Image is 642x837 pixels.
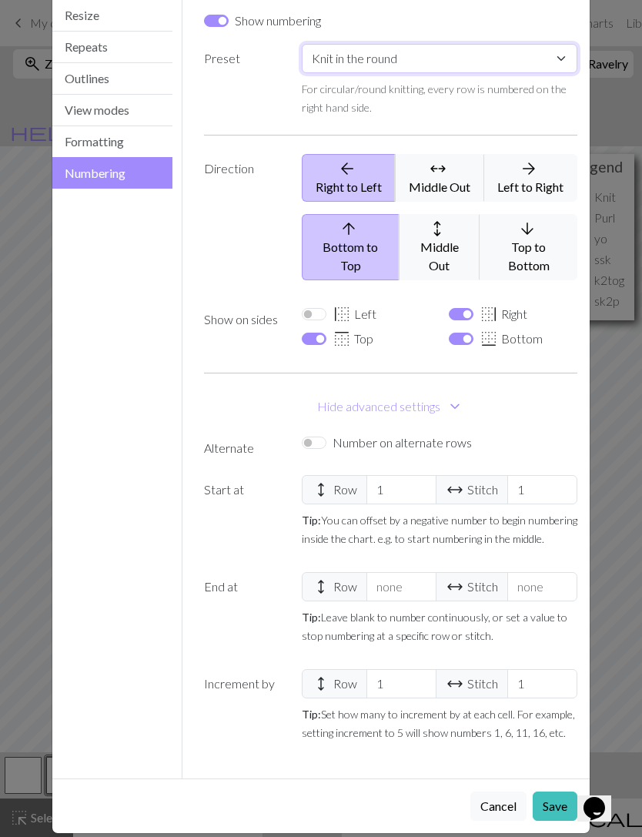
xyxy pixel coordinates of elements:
button: Cancel [470,792,527,821]
span: arrow_range [446,576,464,598]
span: Row [302,475,367,504]
button: Outlines [52,63,172,95]
span: arrow_upward [339,218,358,239]
label: Show on sides [195,305,293,354]
span: arrows_outward [429,158,447,179]
button: Right to Left [302,154,396,202]
label: End at [195,572,293,657]
label: Start at [195,475,293,560]
label: Preset [195,44,293,116]
span: height [312,673,330,695]
small: Leave blank to number continuously, or set a value to stop numbering at a specific row or stitch. [302,611,567,642]
button: Bottom to Top [302,214,400,280]
span: arrow_range [446,673,464,695]
span: border_bottom [480,328,498,350]
strong: Tip: [302,611,321,624]
span: Row [302,572,367,601]
span: Stitch [436,572,508,601]
span: arrows_outward [427,219,449,238]
button: Numbering [52,157,172,189]
small: Set how many to increment by at each cell. For example, setting increment to 5 will show numbers ... [302,708,575,739]
label: Increment by [195,669,293,754]
button: Repeats [52,32,172,63]
button: Save [533,792,577,821]
label: Alternate [195,434,293,463]
small: For circular/round knitting, every row is numbered on the right hand side. [302,82,567,114]
label: Show numbering [235,12,321,30]
label: Direction [195,154,293,293]
small: You can offset by a negative number to begin numbering inside the chart. e.g. to start numbering ... [302,514,577,545]
span: Stitch [436,669,508,698]
input: none [507,572,577,601]
button: Middle Out [399,214,480,280]
span: arrow_back [338,158,356,179]
span: height [312,479,330,501]
iframe: chat widget [577,775,627,822]
span: expand_more [446,396,464,417]
span: arrow_forward [520,158,538,179]
button: Top to Bottom [480,214,577,280]
button: Formatting [52,126,172,158]
span: border_top [333,328,351,350]
label: Bottom [480,330,543,348]
button: Left to Right [484,154,577,202]
label: Right [480,305,527,323]
strong: Tip: [302,708,321,721]
button: View modes [52,95,172,126]
span: border_left [333,303,351,325]
span: Stitch [436,475,508,504]
label: Top [333,330,373,348]
label: Number on alternate rows [333,434,472,452]
span: Row [302,669,367,698]
strong: Tip: [302,514,321,527]
span: arrow_range [446,479,464,501]
span: height [312,576,330,598]
button: Middle Out [395,154,484,202]
span: arrow_downward [518,218,537,239]
button: Hide advanced settings [204,392,578,421]
input: none [366,572,436,601]
span: border_right [480,303,498,325]
label: Left [333,305,376,323]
